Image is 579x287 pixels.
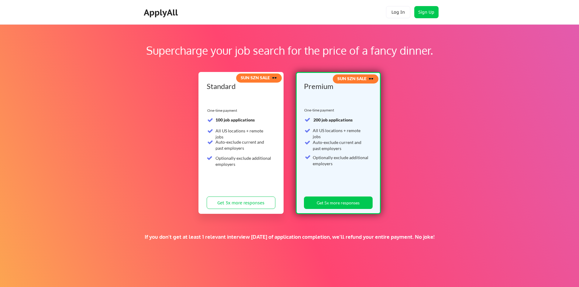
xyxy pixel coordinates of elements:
[207,196,275,209] button: Get 3x more responses
[337,76,374,81] strong: SUN SZN SALE 🕶️
[241,75,277,80] strong: SUN SZN SALE 🕶️
[215,155,272,167] div: Optionally exclude additional employers
[215,139,272,151] div: Auto-exclude current and past employers
[304,108,336,113] div: One-time payment
[313,139,369,151] div: Auto-exclude current and past employers
[313,117,353,122] strong: 200 job applications
[313,155,369,166] div: Optionally exclude additional employers
[215,128,272,140] div: All US locations + remote jobs
[39,42,540,59] div: Supercharge your job search for the price of a fancy dinner.
[386,6,410,18] button: Log In
[313,128,369,139] div: All US locations + remote jobs
[207,108,239,113] div: One-time payment
[207,83,273,90] div: Standard
[105,234,474,240] div: If you don't get at least 1 relevant interview [DATE] of application completion, we'll refund you...
[144,7,180,18] div: ApplyAll
[304,196,373,209] button: Get 5x more responses
[414,6,439,18] button: Sign Up
[304,83,370,90] div: Premium
[215,117,255,122] strong: 100 job applications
